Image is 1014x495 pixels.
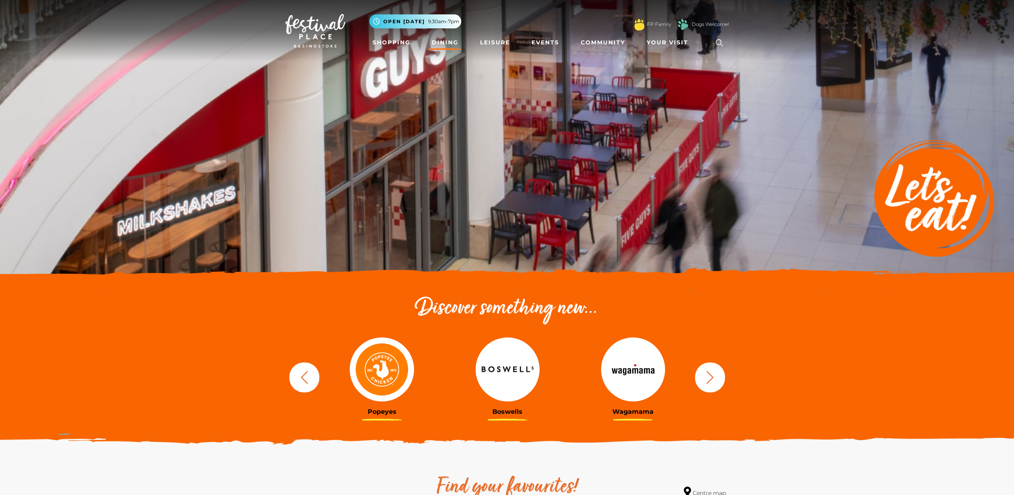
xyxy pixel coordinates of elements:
[528,35,562,50] a: Events
[325,408,439,415] h3: Popeyes
[369,14,461,28] button: Open [DATE] 9.30am-7pm
[383,18,425,25] span: Open [DATE]
[647,21,671,28] a: FP Family
[576,408,690,415] h3: Wagamama
[451,337,564,415] a: Boswells
[692,21,729,28] a: Dogs Welcome!
[647,38,688,47] span: Your Visit
[451,408,564,415] h3: Boswells
[369,35,414,50] a: Shopping
[285,14,345,48] img: Festival Place Logo
[643,35,695,50] a: Your Visit
[325,337,439,415] a: Popeyes
[428,35,462,50] a: Dining
[578,35,628,50] a: Community
[576,337,690,415] a: Wagamama
[285,296,729,321] h2: Discover something new...
[428,18,459,25] span: 9.30am-7pm
[477,35,513,50] a: Leisure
